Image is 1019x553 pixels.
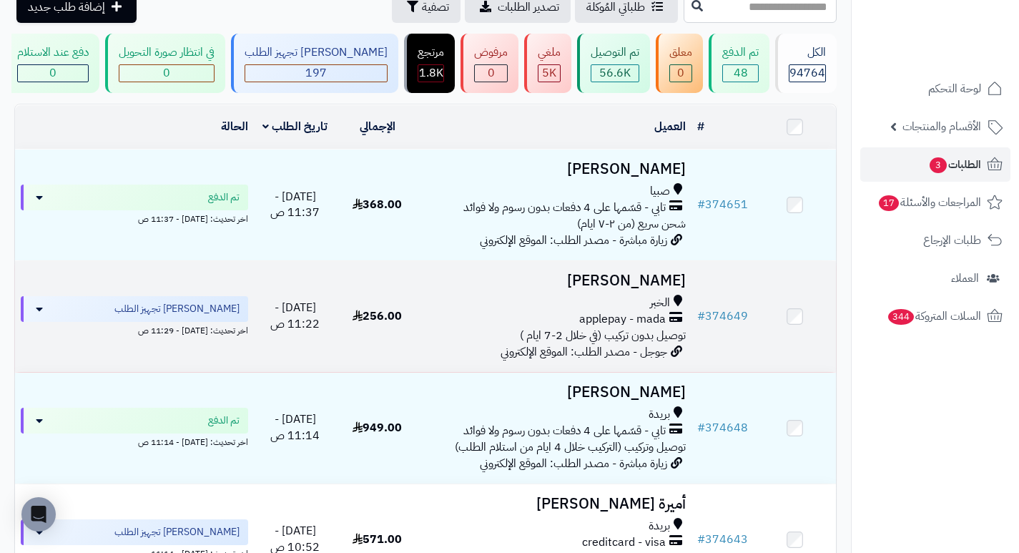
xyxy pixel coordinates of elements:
a: العميل [654,118,686,135]
span: 1.8K [419,64,443,82]
div: في انتظار صورة التحويل [119,44,215,61]
span: [DATE] - 11:37 ص [270,188,320,222]
a: لوحة التحكم [860,72,1010,106]
a: #374648 [697,419,748,436]
a: المراجعات والأسئلة17 [860,185,1010,220]
span: السلات المتروكة [887,306,981,326]
span: زيارة مباشرة - مصدر الطلب: الموقع الإلكتروني [480,455,667,472]
span: 17 [879,195,899,211]
a: الكل94764 [772,34,840,93]
a: دفع عند الاستلام 0 [1,34,102,93]
span: creditcard - visa [582,534,666,551]
a: #374651 [697,196,748,213]
a: مرفوض 0 [458,34,521,93]
span: [DATE] - 11:22 ص [270,299,320,333]
div: تم الدفع [722,44,759,61]
a: مرتجع 1.8K [401,34,458,93]
span: لوحة التحكم [928,79,981,99]
h3: [PERSON_NAME] [424,384,686,401]
div: اخر تحديث: [DATE] - 11:37 ص [21,210,248,225]
span: صبيا [650,183,670,200]
div: مرفوض [474,44,508,61]
a: العملاء [860,261,1010,295]
span: applepay - mada [579,311,666,328]
a: تاريخ الطلب [262,118,328,135]
a: في انتظار صورة التحويل 0 [102,34,228,93]
span: 56.6K [599,64,631,82]
a: #374649 [697,308,748,325]
div: 1808 [418,65,443,82]
span: تم الدفع [208,190,240,205]
h3: [PERSON_NAME] [424,161,686,177]
div: 0 [18,65,88,82]
img: logo-2.png [922,35,1005,65]
div: مرتجع [418,44,444,61]
div: 56565 [591,65,639,82]
div: دفع عند الاستلام [17,44,89,61]
a: الحالة [221,118,248,135]
span: توصيل وتركيب (التركيب خلال 4 ايام من استلام الطلب) [455,439,686,456]
span: [DATE] - 11:14 ص [270,411,320,444]
span: العملاء [951,268,979,288]
span: شحن سريع (من ٢-٧ ايام) [577,215,686,233]
span: الخبر [650,295,670,311]
a: الطلبات3 [860,147,1010,182]
a: طلبات الإرجاع [860,223,1010,258]
a: تم الدفع 48 [706,34,772,93]
span: تابي - قسّمها على 4 دفعات بدون رسوم ولا فوائد [463,200,666,216]
div: اخر تحديث: [DATE] - 11:29 ص [21,322,248,337]
span: 256.00 [353,308,402,325]
span: 0 [163,64,170,82]
span: طلبات الإرجاع [923,230,981,250]
h3: [PERSON_NAME] [424,273,686,289]
span: توصيل بدون تركيب (في خلال 2-7 ايام ) [520,327,686,344]
span: 3 [930,157,947,173]
a: # [697,118,704,135]
div: 4969 [538,65,560,82]
span: الأقسام والمنتجات [902,117,981,137]
span: 48 [734,64,748,82]
div: معلق [669,44,692,61]
a: #374643 [697,531,748,548]
div: ملغي [538,44,561,61]
span: بريدة [649,518,670,534]
span: الطلبات [928,155,981,175]
span: بريدة [649,406,670,423]
span: [PERSON_NAME] تجهيز الطلب [114,302,240,316]
span: 368.00 [353,196,402,213]
a: السلات المتروكة344 [860,299,1010,333]
span: 94764 [789,64,825,82]
span: 949.00 [353,419,402,436]
span: 5K [542,64,556,82]
span: # [697,196,705,213]
div: 197 [245,65,387,82]
div: 0 [475,65,507,82]
span: 197 [305,64,327,82]
span: زيارة مباشرة - مصدر الطلب: الموقع الإلكتروني [480,232,667,249]
div: 0 [119,65,214,82]
span: 0 [49,64,56,82]
div: تم التوصيل [591,44,639,61]
div: 48 [723,65,758,82]
a: معلق 0 [653,34,706,93]
span: 344 [888,309,915,325]
span: 0 [488,64,495,82]
span: 571.00 [353,531,402,548]
div: الكل [789,44,826,61]
a: [PERSON_NAME] تجهيز الطلب 197 [228,34,401,93]
div: 0 [670,65,691,82]
span: جوجل - مصدر الطلب: الموقع الإلكتروني [501,343,667,361]
div: [PERSON_NAME] تجهيز الطلب [245,44,388,61]
span: # [697,419,705,436]
a: ملغي 5K [521,34,574,93]
div: اخر تحديث: [DATE] - 11:14 ص [21,434,248,449]
span: المراجعات والأسئلة [877,192,981,212]
span: # [697,531,705,548]
div: Open Intercom Messenger [21,497,56,532]
a: الإجمالي [360,118,395,135]
span: [PERSON_NAME] تجهيز الطلب [114,525,240,539]
a: تم التوصيل 56.6K [574,34,653,93]
span: تابي - قسّمها على 4 دفعات بدون رسوم ولا فوائد [463,423,666,439]
h3: أميرة [PERSON_NAME] [424,496,686,512]
span: 0 [677,64,684,82]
